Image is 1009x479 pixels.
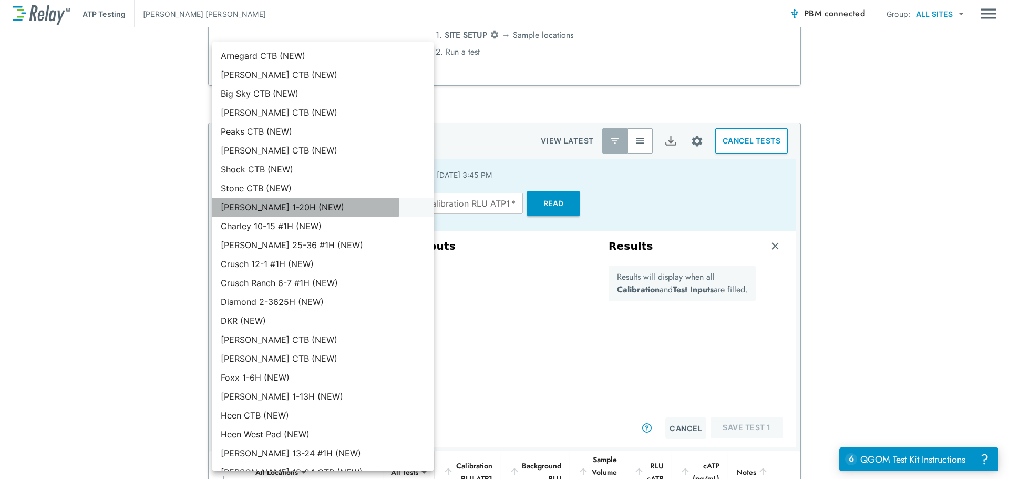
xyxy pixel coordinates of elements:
li: [PERSON_NAME] 1-20H (NEW) [212,198,434,217]
li: [PERSON_NAME] CTB (NEW) [212,141,434,160]
li: Charley 10-15 #1H (NEW) [212,217,434,236]
li: Stone CTB (NEW) [212,179,434,198]
li: [PERSON_NAME] 25-36 #1H (NEW) [212,236,434,254]
li: [PERSON_NAME] CTB (NEW) [212,65,434,84]
li: Arnegard CTB (NEW) [212,46,434,65]
li: Crusch Ranch 6-7 #1H (NEW) [212,273,434,292]
li: Shock CTB (NEW) [212,160,434,179]
li: Peaks CTB (NEW) [212,122,434,141]
li: Big Sky CTB (NEW) [212,84,434,103]
li: [PERSON_NAME] CTB (NEW) [212,349,434,368]
li: [PERSON_NAME] CTB (NEW) [212,103,434,122]
li: Heen CTB (NEW) [212,406,434,425]
li: [PERSON_NAME] CTB (NEW) [212,330,434,349]
li: Crusch 12-1 #1H (NEW) [212,254,434,273]
li: Foxx 1-6H (NEW) [212,368,434,387]
li: Heen West Pad (NEW) [212,425,434,444]
li: Diamond 2-3625H (NEW) [212,292,434,311]
li: DKR (NEW) [212,311,434,330]
li: [PERSON_NAME] 1-13H (NEW) [212,387,434,406]
iframe: Resource center [839,447,998,471]
li: [PERSON_NAME] 13-24 #1H (NEW) [212,444,434,463]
